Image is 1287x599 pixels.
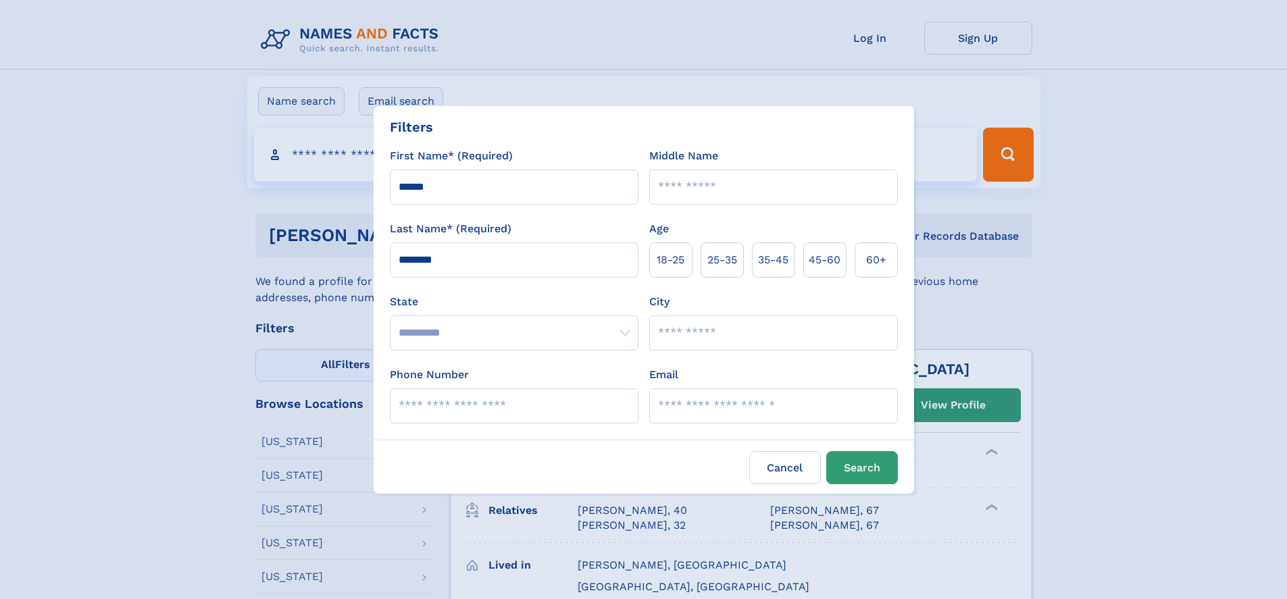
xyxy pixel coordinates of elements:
label: City [649,294,670,310]
label: Last Name* (Required) [390,221,511,237]
label: Age [649,221,669,237]
label: Email [649,367,678,383]
label: Middle Name [649,148,718,164]
div: Filters [390,117,433,137]
button: Search [826,451,898,484]
span: 35‑45 [758,252,788,268]
span: 45‑60 [809,252,840,268]
label: First Name* (Required) [390,148,513,164]
label: Cancel [749,451,821,484]
label: State [390,294,638,310]
label: Phone Number [390,367,469,383]
span: 60+ [866,252,886,268]
span: 25‑35 [707,252,737,268]
span: 18‑25 [657,252,684,268]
